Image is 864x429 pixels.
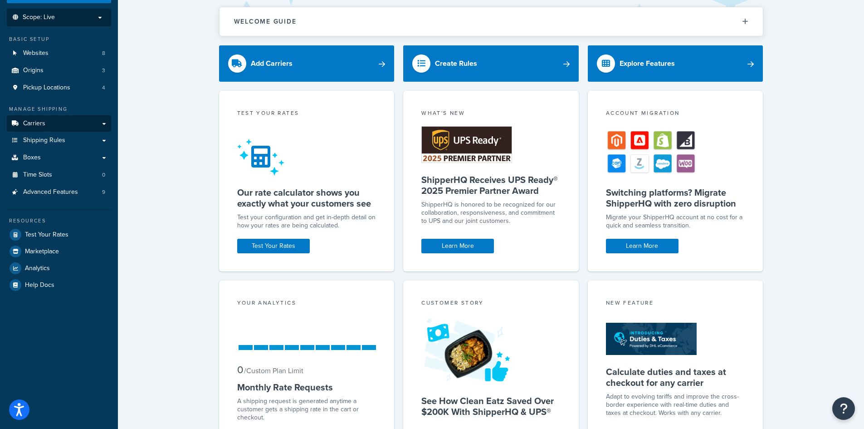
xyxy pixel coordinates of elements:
[237,239,310,253] a: Test Your Rates
[7,62,111,79] a: Origins3
[606,239,679,253] a: Learn More
[7,115,111,132] a: Carriers
[25,281,54,289] span: Help Docs
[244,365,303,376] small: / Custom Plan Limit
[23,171,52,179] span: Time Slots
[237,382,376,393] h5: Monthly Rate Requests
[421,201,561,225] p: ShipperHQ is honored to be recognized for our collaboration, responsiveness, and commitment to UP...
[7,105,111,113] div: Manage Shipping
[606,213,745,230] div: Migrate your ShipperHQ account at no cost for a quick and seamless transition.
[23,120,45,128] span: Carriers
[7,184,111,201] li: Advanced Features
[23,188,78,196] span: Advanced Features
[237,362,243,377] span: 0
[7,45,111,62] a: Websites8
[237,213,376,230] div: Test your configuration and get in-depth detail on how your rates are being calculated.
[7,35,111,43] div: Basic Setup
[7,184,111,201] a: Advanced Features9
[25,248,59,256] span: Marketplace
[7,149,111,166] a: Boxes
[237,187,376,209] h5: Our rate calculator shows you exactly what your customers see
[23,137,65,144] span: Shipping Rules
[832,397,855,420] button: Open Resource Center
[23,84,70,92] span: Pickup Locations
[606,299,745,309] div: New Feature
[237,299,376,309] div: Your Analytics
[234,18,297,25] h2: Welcome Guide
[620,57,675,70] div: Explore Features
[435,57,477,70] div: Create Rules
[421,239,494,253] a: Learn More
[606,187,745,209] h5: Switching platforms? Migrate ShipperHQ with zero disruption
[606,109,745,119] div: Account Migration
[237,109,376,119] div: Test your rates
[7,79,111,96] li: Pickup Locations
[7,217,111,225] div: Resources
[102,171,105,179] span: 0
[23,49,49,57] span: Websites
[25,231,68,239] span: Test Your Rates
[102,67,105,74] span: 3
[23,67,44,74] span: Origins
[421,174,561,196] h5: ShipperHQ Receives UPS Ready® 2025 Premier Partner Award
[102,188,105,196] span: 9
[23,154,41,162] span: Boxes
[237,397,376,422] div: A shipping request is generated anytime a customer gets a shipping rate in the cart or checkout.
[102,84,105,92] span: 4
[7,62,111,79] li: Origins
[7,243,111,260] a: Marketplace
[102,49,105,57] span: 8
[7,167,111,183] li: Time Slots
[421,109,561,119] div: What's New
[219,45,395,82] a: Add Carriers
[23,14,55,21] span: Scope: Live
[403,45,579,82] a: Create Rules
[7,45,111,62] li: Websites
[7,260,111,276] a: Analytics
[7,277,111,293] a: Help Docs
[606,393,745,417] p: Adapt to evolving tariffs and improve the cross-border experience with real-time duties and taxes...
[220,7,763,36] button: Welcome Guide
[421,395,561,417] h5: See How Clean Eatz Saved Over $200K With ShipperHQ & UPS®
[588,45,763,82] a: Explore Features
[25,265,50,272] span: Analytics
[606,366,745,388] h5: Calculate duties and taxes at checkout for any carrier
[7,167,111,183] a: Time Slots0
[7,132,111,149] a: Shipping Rules
[7,227,111,243] a: Test Your Rates
[7,79,111,96] a: Pickup Locations4
[421,299,561,309] div: Customer Story
[251,57,293,70] div: Add Carriers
